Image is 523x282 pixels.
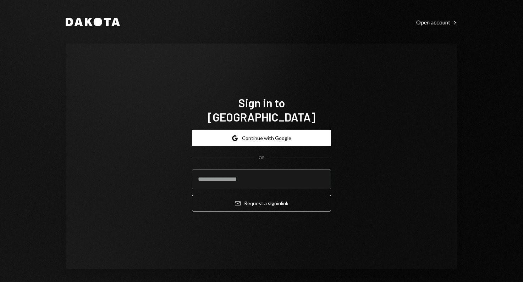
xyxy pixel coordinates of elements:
[192,130,331,146] button: Continue with Google
[192,96,331,124] h1: Sign in to [GEOGRAPHIC_DATA]
[416,19,457,26] div: Open account
[259,155,265,161] div: OR
[192,195,331,211] button: Request a signinlink
[416,18,457,26] a: Open account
